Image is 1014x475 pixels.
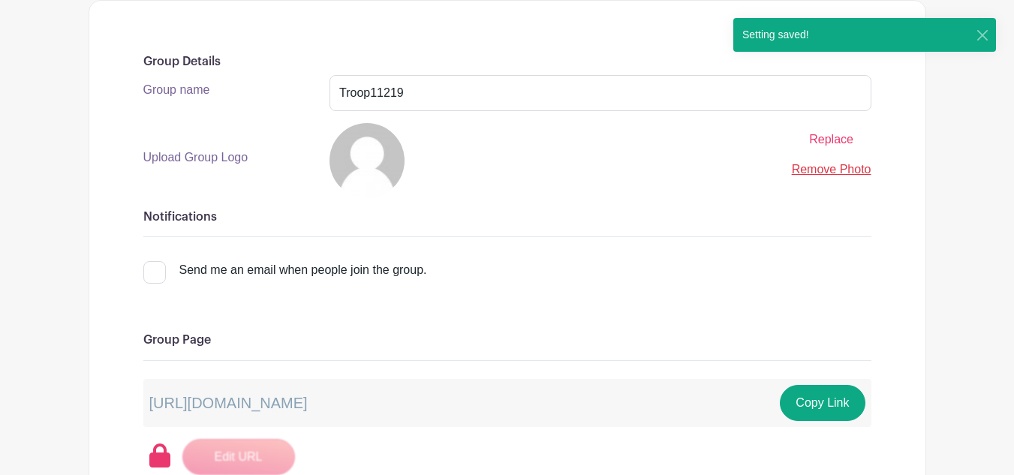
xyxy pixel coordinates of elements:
[792,163,871,176] a: Remove Photo
[329,123,405,198] img: default-ce2991bfa6775e67f084385cd625a349d9dcbb7a52a09fb2fda1e96e2d18dcdb.png
[974,27,990,43] button: Close
[780,385,865,421] button: Copy Link
[143,210,871,224] h6: Notifications
[143,149,248,167] label: Upload Group Logo
[149,392,308,414] p: [URL][DOMAIN_NAME]
[179,261,427,279] div: Send me an email when people join the group.
[809,133,853,146] span: Replace
[143,81,210,99] label: Group name
[733,18,818,52] div: Setting saved!
[143,55,871,69] h6: Group Details
[143,333,871,347] h6: Group Page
